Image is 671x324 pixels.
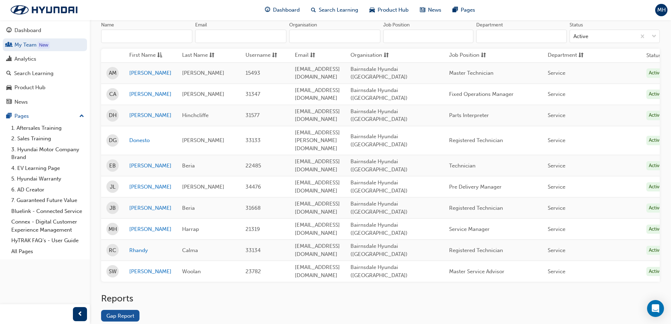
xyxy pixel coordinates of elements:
span: Bairnsdale Hyundai ([GEOGRAPHIC_DATA]) [350,133,408,148]
a: [PERSON_NAME] [129,162,172,170]
span: sorting-icon [209,51,215,60]
span: 34476 [246,184,261,190]
span: Registered Technician [449,205,503,211]
div: Dashboard [14,26,41,35]
a: [PERSON_NAME] [129,183,172,191]
a: news-iconNews [414,3,447,17]
span: Hinchcliffe [182,112,209,118]
a: Donesto [129,136,172,145]
span: Bairnsdale Hyundai ([GEOGRAPHIC_DATA]) [350,66,408,80]
span: MH [108,225,117,233]
div: Active [646,90,665,99]
span: Search Learning [319,6,358,14]
span: 31577 [246,112,260,118]
a: pages-iconPages [447,3,481,17]
a: Analytics [3,53,87,66]
span: Fixed Operations Manager [449,91,514,97]
span: [EMAIL_ADDRESS][DOMAIN_NAME] [295,222,340,236]
button: Emailsorting-icon [295,51,334,60]
a: 1. Aftersales Training [8,123,87,134]
a: 3. Hyundai Motor Company Brand [8,144,87,163]
a: Trak [4,2,85,17]
span: 22485 [246,163,261,169]
input: Email [195,30,286,43]
a: 2. Sales Training [8,133,87,144]
span: Woolan [182,268,201,275]
button: DashboardMy TeamAnalyticsSearch LearningProduct HubNews [3,23,87,110]
span: EB [109,162,116,170]
span: MH [657,6,666,14]
span: Registered Technician [449,137,503,143]
span: 15493 [246,70,260,76]
span: Bairnsdale Hyundai ([GEOGRAPHIC_DATA]) [350,87,408,102]
span: News [428,6,441,14]
span: pages-icon [6,113,12,120]
a: [PERSON_NAME] [129,90,172,98]
span: Product Hub [378,6,409,14]
span: Service [548,268,565,275]
span: SW [109,268,117,276]
span: Bairnsdale Hyundai ([GEOGRAPHIC_DATA]) [350,222,408,236]
span: DG [109,136,117,145]
span: Bairnsdale Hyundai ([GEOGRAPHIC_DATA]) [350,243,408,257]
input: Name [101,30,192,43]
span: [EMAIL_ADDRESS][DOMAIN_NAME] [295,66,340,80]
span: [PERSON_NAME] [182,91,224,97]
span: DH [109,111,117,120]
span: Job Position [449,51,479,60]
span: [PERSON_NAME] [182,70,224,76]
span: Organisation [350,51,382,60]
a: search-iconSearch Learning [305,3,364,17]
span: Bairnsdale Hyundai ([GEOGRAPHIC_DATA]) [350,264,408,279]
a: guage-iconDashboard [259,3,305,17]
div: Tooltip anchor [38,42,50,49]
span: Service [548,247,565,253]
span: Service Manager [449,226,490,232]
span: 21319 [246,226,260,232]
span: chart-icon [6,56,12,62]
a: Product Hub [3,81,87,94]
span: 33134 [246,247,261,253]
span: RC [109,246,116,255]
span: Last Name [182,51,208,60]
span: [EMAIL_ADDRESS][DOMAIN_NAME] [295,264,340,279]
input: Job Position [383,30,473,43]
span: [EMAIL_ADDRESS][DOMAIN_NAME] [295,108,340,123]
div: Active [646,267,665,276]
span: people-icon [6,42,12,48]
span: Bairnsdale Hyundai ([GEOGRAPHIC_DATA]) [350,179,408,194]
div: Active [646,111,665,120]
span: 31347 [246,91,260,97]
span: Registered Technician [449,247,503,253]
div: Open Intercom Messenger [647,300,664,317]
span: Bairnsdale Hyundai ([GEOGRAPHIC_DATA]) [350,158,408,173]
span: [EMAIL_ADDRESS][DOMAIN_NAME] [295,179,340,194]
span: Harrap [182,226,199,232]
span: CA [109,90,116,98]
button: First Nameasc-icon [129,51,168,60]
span: AM [109,69,117,77]
span: sorting-icon [272,51,277,60]
a: Search Learning [3,67,87,80]
a: [PERSON_NAME] [129,111,172,120]
div: Email [195,22,207,29]
span: Calma [182,247,198,253]
span: guage-icon [265,6,270,14]
span: Department [548,51,577,60]
span: Email [295,51,309,60]
span: Service [548,184,565,190]
a: 5. Hyundai Warranty [8,173,87,184]
span: Service [548,226,565,232]
a: [PERSON_NAME] [129,225,172,233]
span: First Name [129,51,156,60]
span: Bairnsdale Hyundai ([GEOGRAPHIC_DATA]) [350,201,408,215]
span: pages-icon [453,6,458,14]
a: 7. Guaranteed Future Value [8,195,87,206]
a: HyTRAK FAQ's - User Guide [8,235,87,246]
span: 33133 [246,137,261,143]
div: Active [646,68,665,78]
span: news-icon [420,6,425,14]
a: All Pages [8,246,87,257]
span: prev-icon [77,310,83,319]
a: Bluelink - Connected Service [8,206,87,217]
